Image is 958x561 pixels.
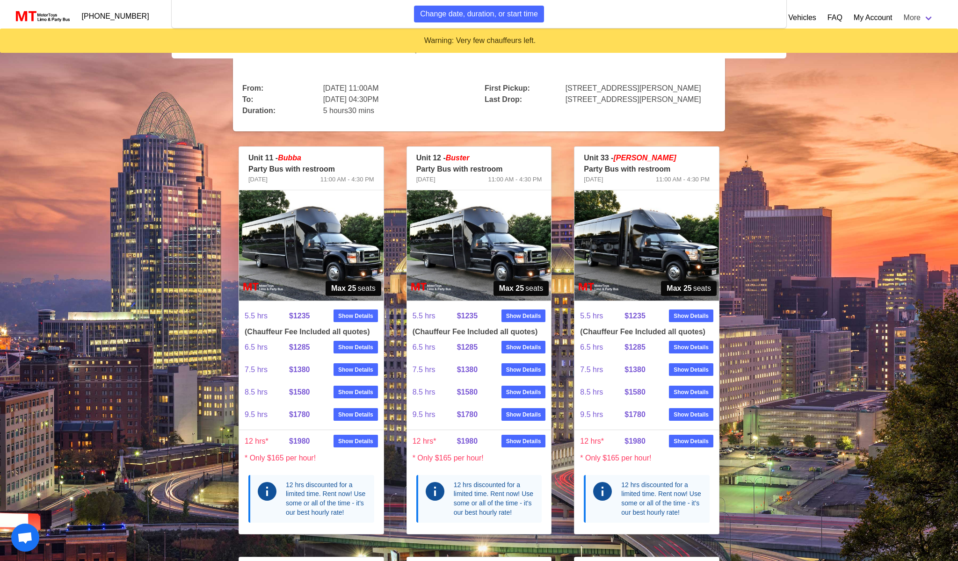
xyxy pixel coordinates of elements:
strong: $1780 [624,410,646,418]
p: Party Bus with restroom [584,164,710,175]
a: More [898,8,939,27]
span: 7.5 hrs [580,359,624,381]
strong: $1235 [289,312,310,320]
strong: $1980 [624,437,646,445]
h4: (Chauffeur Fee Included all quotes) [245,327,378,336]
button: Change date, duration, or start time [414,6,544,22]
span: 30 mins [348,107,374,115]
div: [STREET_ADDRESS][PERSON_NAME] [560,88,721,105]
div: Open chat [11,524,39,552]
strong: Show Details [506,312,541,320]
span: [DATE] [416,175,435,184]
span: 5.5 hrs [580,305,624,327]
strong: Show Details [674,343,709,352]
div: Warning: Very few chauffeurs left. [7,36,952,46]
strong: $1580 [289,388,310,396]
p: * Only $165 per hour! [574,453,719,464]
span: 9.5 hrs [580,403,624,426]
strong: $1380 [457,366,478,374]
span: 5.5 hrs [413,305,457,327]
strong: Show Details [506,366,541,374]
strong: Show Details [506,437,541,446]
strong: Show Details [338,437,373,446]
strong: Show Details [506,410,541,419]
span: 9.5 hrs [413,403,457,426]
div: 12 hrs discounted for a limited time. Rent now! Use some or all of the time - it's our best hourl... [454,481,537,517]
p: * Only $165 per hour! [407,453,552,464]
span: 7.5 hrs [413,359,457,381]
a: My Account [854,12,893,23]
p: * Only $165 per hour! [239,453,384,464]
img: 33%2001.jpg [574,190,719,301]
p: Party Bus with restroom [416,164,542,175]
span: 8.5 hrs [580,381,624,403]
strong: Show Details [338,410,373,419]
b: Duration: [242,107,276,115]
strong: Show Details [674,312,709,320]
span: 6.5 hrs [580,336,624,359]
h4: (Chauffeur Fee Included all quotes) [580,327,713,336]
p: Party Bus with restroom [248,164,374,175]
span: 7.5 hrs [245,359,289,381]
span: 5.5 hrs [245,305,289,327]
strong: $1580 [624,388,646,396]
span: 6.5 hrs [245,336,289,359]
strong: Show Details [338,343,373,352]
img: MotorToys Logo [13,10,71,23]
h4: (Chauffeur Fee Included all quotes) [413,327,546,336]
a: Vehicles [788,12,816,23]
span: 8.5 hrs [245,381,289,403]
strong: Show Details [674,410,709,419]
div: [STREET_ADDRESS][PERSON_NAME] [560,77,721,94]
div: 12 hrs discounted for a limited time. Rent now! Use some or all of the time - it's our best hourl... [286,481,369,517]
div: 12 hrs discounted for a limited time. Rent now! Use some or all of the time - it's our best hourl... [621,481,704,517]
span: [DATE] [584,175,603,184]
strong: Show Details [506,343,541,352]
strong: Max 25 [667,283,691,294]
img: 12%2001.jpg [407,190,552,301]
span: 12 hrs* [413,430,457,453]
b: First Pickup: [485,84,530,92]
span: seats [494,281,549,296]
span: 11:00 AM - 4:30 PM [488,175,542,184]
strong: $1780 [457,410,478,418]
strong: Max 25 [331,283,356,294]
div: 5 hours [318,100,479,116]
strong: $1380 [624,366,646,374]
strong: Show Details [506,388,541,396]
strong: Show Details [674,437,709,446]
em: Buster [446,154,470,162]
strong: $1980 [457,437,478,445]
span: 8.5 hrs [413,381,457,403]
span: 6.5 hrs [413,336,457,359]
div: [DATE] 04:30PM [318,88,479,105]
strong: $1285 [457,343,478,351]
span: [DATE] [248,175,268,184]
strong: $1285 [624,343,646,351]
p: Unit 11 - [248,152,374,164]
strong: $1980 [289,437,310,445]
strong: $1235 [457,312,478,320]
p: Unit 12 - [416,152,542,164]
span: 11:00 AM - 4:30 PM [320,175,374,184]
b: To: [242,95,254,103]
span: 9.5 hrs [245,403,289,426]
b: Last Drop: [485,95,522,103]
strong: Show Details [338,312,373,320]
strong: Show Details [338,366,373,374]
p: Unit 33 - [584,152,710,164]
strong: Max 25 [499,283,524,294]
strong: $1380 [289,366,310,374]
strong: Show Details [674,388,709,396]
span: 12 hrs* [580,430,624,453]
strong: Show Details [338,388,373,396]
a: [PHONE_NUMBER] [76,7,155,26]
span: 11:00 AM - 4:30 PM [656,175,710,184]
img: 11%2001.jpg [239,190,384,301]
span: seats [661,281,717,296]
span: 12 hrs* [245,430,289,453]
strong: Show Details [674,366,709,374]
em: [PERSON_NAME] [613,154,676,162]
strong: $1285 [289,343,310,351]
strong: $1235 [624,312,646,320]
